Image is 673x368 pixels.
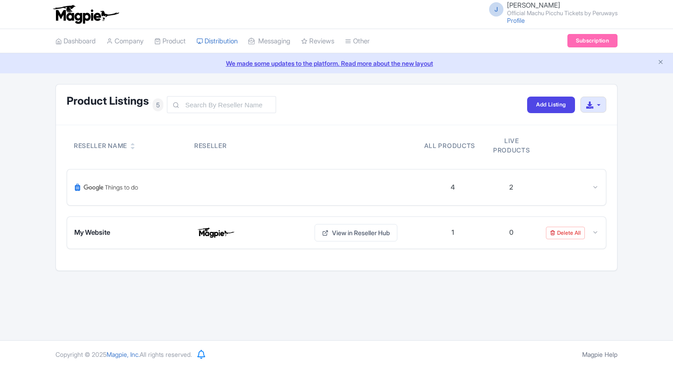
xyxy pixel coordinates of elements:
img: logo-ab69f6fb50320c5b225c76a69d11143b.png [51,4,120,24]
a: We made some updates to the platform. Read more about the new layout [5,59,668,68]
a: Subscription [567,34,618,47]
button: Close announcement [657,58,664,68]
img: My Website [194,226,237,240]
span: My Website [74,228,110,238]
input: Search By Reseller Name [167,96,276,113]
span: 5 [153,98,163,111]
a: Distribution [196,29,238,54]
span: Magpie, Inc. [106,351,140,358]
div: 4 [451,182,455,193]
div: Copyright © 2025 All rights reserved. [50,350,197,359]
small: Official Machu Picchu Tickets by Peruways [507,10,618,16]
a: Reviews [301,29,334,54]
div: 1 [452,228,454,238]
a: J [PERSON_NAME] Official Machu Picchu Tickets by Peruways [484,2,618,16]
a: View in Reseller Hub [315,224,397,241]
span: [PERSON_NAME] [507,1,560,9]
div: Reseller [194,141,304,150]
a: Messaging [248,29,290,54]
a: Dashboard [55,29,96,54]
a: Delete All [546,227,585,239]
div: 2 [509,182,513,193]
img: Google Things To Do [74,177,139,198]
div: Reseller Name [74,141,127,150]
a: Magpie Help [582,351,618,358]
a: Product [154,29,186,54]
div: All products [424,141,475,150]
a: Profile [507,17,525,24]
a: Company [106,29,144,54]
div: 0 [509,228,513,238]
span: J [489,2,503,17]
a: Add Listing [527,97,575,113]
a: Other [345,29,370,54]
h1: Product Listings [67,95,149,107]
div: Live products [486,136,537,155]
